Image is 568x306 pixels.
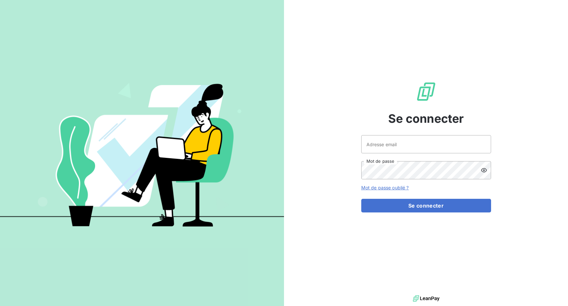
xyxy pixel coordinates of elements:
[361,199,491,212] button: Se connecter
[361,135,491,153] input: placeholder
[416,81,437,102] img: Logo LeanPay
[361,185,409,190] a: Mot de passe oublié ?
[413,294,439,303] img: logo
[388,110,464,127] span: Se connecter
